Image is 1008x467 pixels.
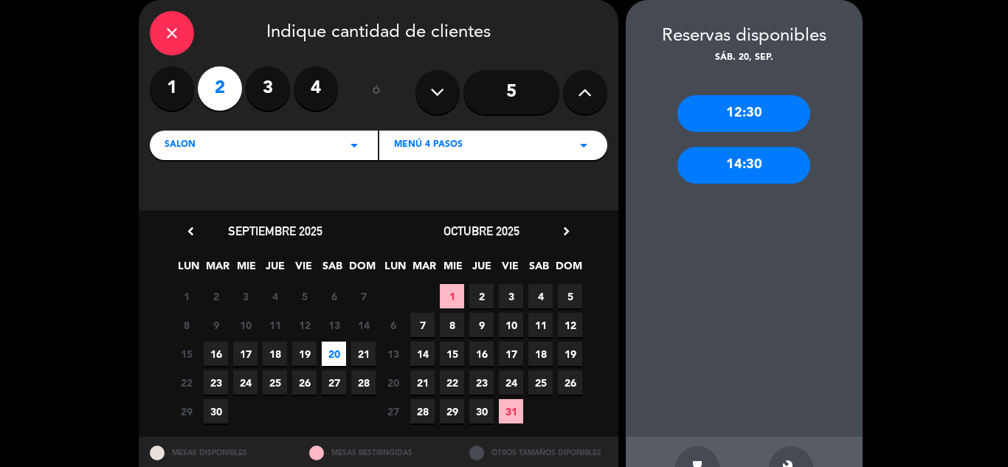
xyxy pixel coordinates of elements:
[204,284,228,308] span: 2
[410,370,435,395] span: 21
[394,138,463,153] span: MENÚ 4 PASOS
[558,284,582,308] span: 5
[351,342,376,366] span: 21
[410,313,435,337] span: 7
[320,257,345,282] span: SAB
[174,342,199,366] span: 15
[263,342,287,366] span: 18
[626,51,863,66] div: sáb. 20, sep.
[440,313,464,337] span: 8
[440,342,464,366] span: 15
[351,370,376,395] span: 28
[176,257,201,282] span: LUN
[528,313,553,337] span: 11
[677,147,810,184] div: 14:30
[322,284,346,308] span: 6
[469,399,494,423] span: 30
[292,284,317,308] span: 5
[204,399,228,423] span: 30
[150,11,607,55] div: Indique cantidad de clientes
[469,370,494,395] span: 23
[381,313,405,337] span: 6
[558,313,582,337] span: 12
[498,257,522,282] span: VIE
[349,257,373,282] span: DOM
[559,224,574,239] i: chevron_right
[174,370,199,395] span: 22
[345,136,363,154] i: arrow_drop_down
[499,284,523,308] span: 3
[499,313,523,337] span: 10
[469,284,494,308] span: 2
[183,224,199,239] i: chevron_left
[174,313,199,337] span: 8
[499,399,523,423] span: 31
[150,66,194,111] label: 1
[204,313,228,337] span: 9
[174,399,199,423] span: 29
[198,66,242,111] label: 2
[291,257,316,282] span: VIE
[575,136,593,154] i: arrow_drop_down
[381,342,405,366] span: 13
[381,399,405,423] span: 27
[233,284,258,308] span: 3
[528,342,553,366] span: 18
[246,66,290,111] label: 3
[322,313,346,337] span: 13
[233,370,258,395] span: 24
[294,66,338,111] label: 4
[499,370,523,395] span: 24
[528,284,553,308] span: 4
[677,95,810,132] div: 12:30
[233,313,258,337] span: 10
[292,342,317,366] span: 19
[558,342,582,366] span: 19
[410,399,435,423] span: 28
[322,342,346,366] span: 20
[234,257,258,282] span: MIE
[440,399,464,423] span: 29
[174,284,199,308] span: 1
[499,342,523,366] span: 17
[263,370,287,395] span: 25
[351,284,376,308] span: 7
[440,284,464,308] span: 1
[383,257,407,282] span: LUN
[412,257,436,282] span: MAR
[443,224,519,238] span: octubre 2025
[292,370,317,395] span: 26
[204,370,228,395] span: 23
[440,370,464,395] span: 22
[410,342,435,366] span: 14
[351,313,376,337] span: 14
[528,370,553,395] span: 25
[353,66,401,118] div: ó
[626,22,863,51] div: Reservas disponibles
[163,24,181,42] i: close
[233,342,258,366] span: 17
[263,313,287,337] span: 11
[469,342,494,366] span: 16
[205,257,229,282] span: MAR
[263,284,287,308] span: 4
[381,370,405,395] span: 20
[556,257,580,282] span: DOM
[263,257,287,282] span: JUE
[527,257,551,282] span: SAB
[469,313,494,337] span: 9
[441,257,465,282] span: MIE
[204,342,228,366] span: 16
[322,370,346,395] span: 27
[228,224,322,238] span: septiembre 2025
[469,257,494,282] span: JUE
[165,138,196,153] span: SALON
[558,370,582,395] span: 26
[292,313,317,337] span: 12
